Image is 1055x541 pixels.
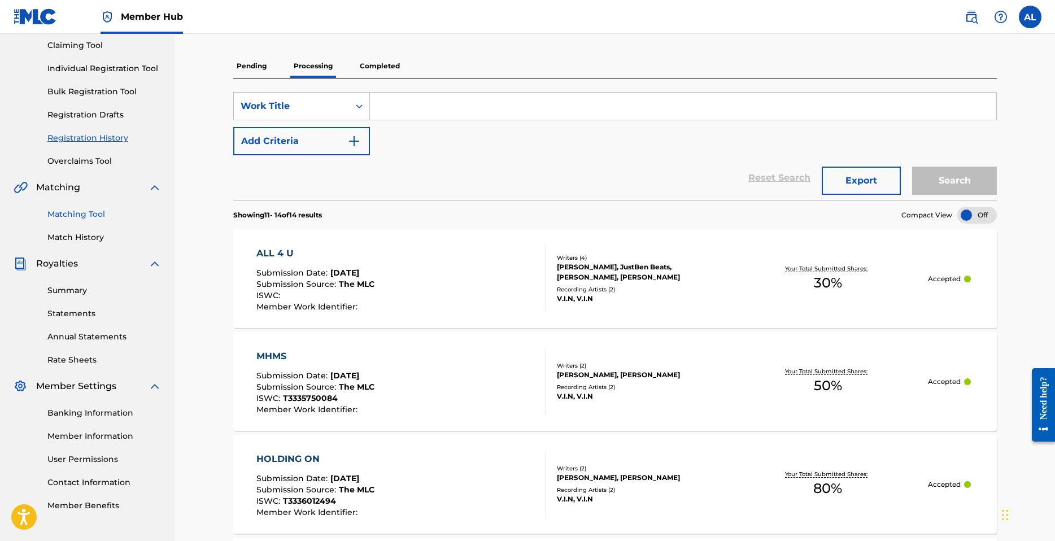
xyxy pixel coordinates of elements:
[233,435,997,534] a: HOLDING ONSubmission Date:[DATE]Submission Source:The MLCISWC:T3336012494Member Work Identifier:W...
[36,379,116,393] span: Member Settings
[813,478,842,499] span: 80 %
[785,264,870,273] p: Your Total Submitted Shares:
[330,268,359,278] span: [DATE]
[233,92,997,200] form: Search Form
[960,6,983,28] a: Public Search
[47,308,162,320] a: Statements
[994,10,1008,24] img: help
[339,279,374,289] span: The MLC
[148,379,162,393] img: expand
[928,479,961,490] p: Accepted
[233,54,270,78] p: Pending
[256,290,283,300] span: ISWC :
[47,155,162,167] a: Overclaims Tool
[256,302,360,312] span: Member Work Identifier :
[557,294,727,304] div: V.I.N, V.I.N
[47,232,162,243] a: Match History
[14,379,27,393] img: Member Settings
[47,477,162,488] a: Contact Information
[47,430,162,442] a: Member Information
[121,10,183,23] span: Member Hub
[47,285,162,296] a: Summary
[14,257,27,270] img: Royalties
[339,485,374,495] span: The MLC
[47,40,162,51] a: Claiming Tool
[256,350,374,363] div: MHMS
[330,370,359,381] span: [DATE]
[148,181,162,194] img: expand
[814,273,842,293] span: 30 %
[989,6,1012,28] div: Help
[256,393,283,403] span: ISWC :
[557,370,727,380] div: [PERSON_NAME], [PERSON_NAME]
[557,391,727,402] div: V.I.N, V.I.N
[557,383,727,391] div: Recording Artists ( 2 )
[256,485,339,495] span: Submission Source :
[233,127,370,155] button: Add Criteria
[347,134,361,148] img: 9d2ae6d4665cec9f34b9.svg
[965,10,978,24] img: search
[1023,360,1055,451] iframe: Resource Center
[47,63,162,75] a: Individual Registration Tool
[283,496,336,506] span: T3336012494
[557,486,727,494] div: Recording Artists ( 2 )
[557,473,727,483] div: [PERSON_NAME], [PERSON_NAME]
[47,407,162,419] a: Banking Information
[47,86,162,98] a: Bulk Registration Tool
[47,331,162,343] a: Annual Statements
[256,247,374,260] div: ALL 4 U
[256,404,360,415] span: Member Work Identifier :
[557,285,727,294] div: Recording Artists ( 2 )
[256,279,339,289] span: Submission Source :
[241,99,342,113] div: Work Title
[47,132,162,144] a: Registration History
[256,370,330,381] span: Submission Date :
[356,54,403,78] p: Completed
[999,487,1055,541] iframe: Chat Widget
[47,500,162,512] a: Member Benefits
[256,507,360,517] span: Member Work Identifier :
[283,393,338,403] span: T3335750084
[256,268,330,278] span: Submission Date :
[290,54,336,78] p: Processing
[785,470,870,478] p: Your Total Submitted Shares:
[36,181,80,194] span: Matching
[233,229,997,328] a: ALL 4 USubmission Date:[DATE]Submission Source:The MLCISWC:Member Work Identifier:Writers (4)[PER...
[557,361,727,370] div: Writers ( 2 )
[901,210,952,220] span: Compact View
[557,464,727,473] div: Writers ( 2 )
[148,257,162,270] img: expand
[36,257,78,270] span: Royalties
[822,167,901,195] button: Export
[330,473,359,483] span: [DATE]
[928,377,961,387] p: Accepted
[785,367,870,376] p: Your Total Submitted Shares:
[256,496,283,506] span: ISWC :
[233,332,997,431] a: MHMSSubmission Date:[DATE]Submission Source:The MLCISWC:T3335750084Member Work Identifier:Writers...
[557,494,727,504] div: V.I.N, V.I.N
[256,473,330,483] span: Submission Date :
[47,109,162,121] a: Registration Drafts
[256,452,374,466] div: HOLDING ON
[928,274,961,284] p: Accepted
[557,262,727,282] div: [PERSON_NAME], JustBen Beats, [PERSON_NAME], [PERSON_NAME]
[256,382,339,392] span: Submission Source :
[14,181,28,194] img: Matching
[557,254,727,262] div: Writers ( 4 )
[47,453,162,465] a: User Permissions
[1019,6,1041,28] div: User Menu
[339,382,374,392] span: The MLC
[47,208,162,220] a: Matching Tool
[47,354,162,366] a: Rate Sheets
[233,210,322,220] p: Showing 11 - 14 of 14 results
[101,10,114,24] img: Top Rightsholder
[814,376,842,396] span: 50 %
[14,8,57,25] img: MLC Logo
[1002,498,1009,532] div: Drag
